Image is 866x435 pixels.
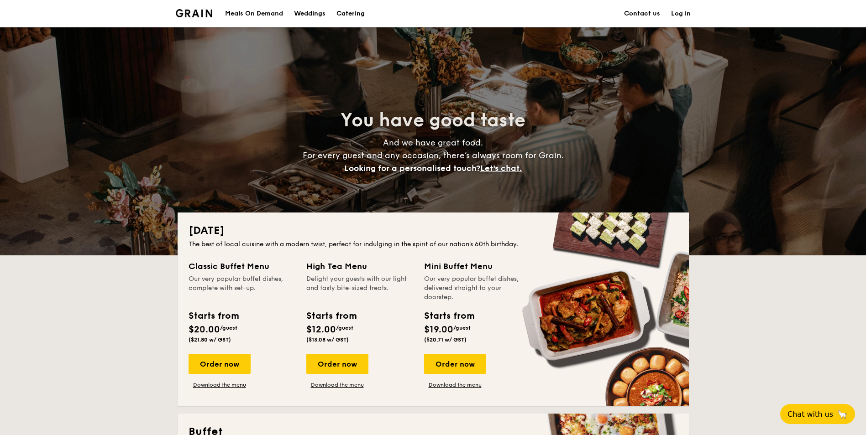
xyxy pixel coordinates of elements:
div: Mini Buffet Menu [424,260,531,273]
a: Download the menu [306,381,368,388]
span: ($21.80 w/ GST) [189,337,231,343]
div: Starts from [424,309,474,323]
img: Grain [176,9,213,17]
span: /guest [220,325,237,331]
h2: [DATE] [189,223,678,238]
div: Delight your guests with our light and tasty bite-sized treats. [306,274,413,302]
div: High Tea Menu [306,260,413,273]
span: $20.00 [189,324,220,335]
span: /guest [336,325,353,331]
span: You have good taste [341,109,525,131]
div: Our very popular buffet dishes, delivered straight to your doorstep. [424,274,531,302]
a: Download the menu [189,381,251,388]
div: Order now [189,354,251,374]
div: Order now [424,354,486,374]
span: Chat with us [787,410,833,419]
div: Starts from [306,309,356,323]
span: ($13.08 w/ GST) [306,337,349,343]
span: $12.00 [306,324,336,335]
span: 🦙 [837,409,848,419]
span: $19.00 [424,324,453,335]
div: Our very popular buffet dishes, complete with set-up. [189,274,295,302]
div: Classic Buffet Menu [189,260,295,273]
span: /guest [453,325,471,331]
button: Chat with us🦙 [780,404,855,424]
a: Logotype [176,9,213,17]
span: And we have great food. For every guest and any occasion, there’s always room for Grain. [303,138,564,173]
div: The best of local cuisine with a modern twist, perfect for indulging in the spirit of our nation’... [189,240,678,249]
div: Starts from [189,309,238,323]
a: Download the menu [424,381,486,388]
div: Order now [306,354,368,374]
span: Let's chat. [480,163,522,173]
span: Looking for a personalised touch? [344,163,480,173]
span: ($20.71 w/ GST) [424,337,467,343]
